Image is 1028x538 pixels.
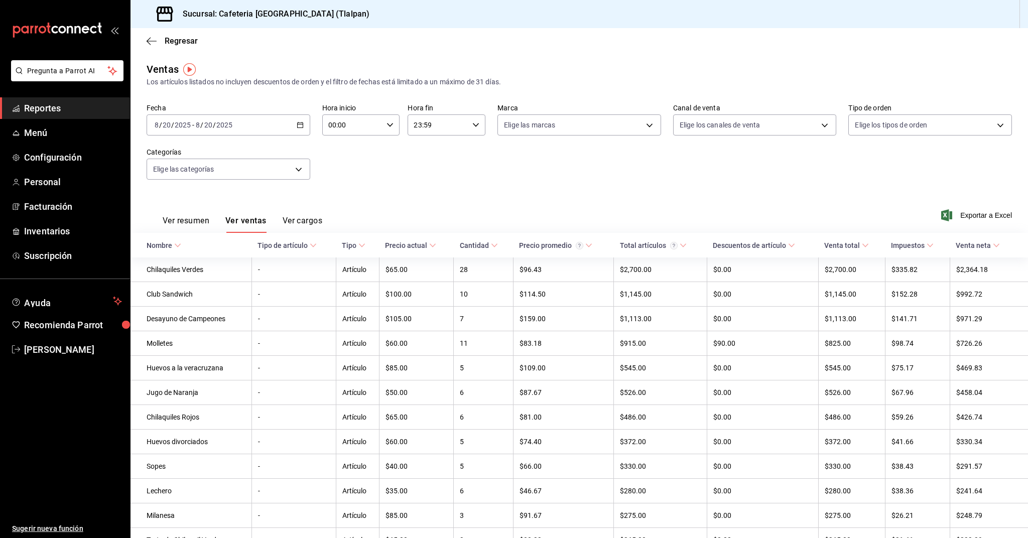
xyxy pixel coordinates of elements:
span: / [213,121,216,129]
td: $65.00 [379,405,454,430]
td: 6 [454,479,513,503]
td: $87.67 [513,380,614,405]
td: $66.00 [513,454,614,479]
div: Nombre [147,241,172,249]
td: $26.21 [885,503,950,528]
td: - [251,331,336,356]
td: $81.00 [513,405,614,430]
td: - [251,503,336,528]
label: Hora inicio [322,104,400,111]
span: / [159,121,162,129]
td: 3 [454,503,513,528]
td: $248.79 [950,503,1028,528]
td: $98.74 [885,331,950,356]
td: $50.00 [379,380,454,405]
span: Precio actual [385,241,436,249]
span: Facturación [24,200,122,213]
h3: Sucursal: Cafeteria [GEOGRAPHIC_DATA] (Tlalpan) [175,8,369,20]
td: 5 [454,454,513,479]
td: Chilaquiles Rojos [131,405,251,430]
input: ---- [174,121,191,129]
td: 10 [454,282,513,307]
td: $0.00 [707,503,818,528]
td: $241.64 [950,479,1028,503]
td: $90.00 [707,331,818,356]
td: $971.29 [950,307,1028,331]
span: Elige las marcas [504,120,555,130]
td: $291.57 [950,454,1028,479]
td: Artículo [336,405,379,430]
label: Marca [497,104,661,111]
td: $105.00 [379,307,454,331]
td: $60.00 [379,430,454,454]
button: Exportar a Excel [943,209,1012,221]
td: $46.67 [513,479,614,503]
td: $85.00 [379,356,454,380]
span: Reportes [24,101,122,115]
td: $0.00 [707,307,818,331]
label: Canal de venta [673,104,837,111]
td: $545.00 [614,356,707,380]
td: Sopes [131,454,251,479]
td: $2,364.18 [950,257,1028,282]
span: Venta neta [956,241,1000,249]
div: Precio promedio [519,241,583,249]
div: Venta neta [956,241,991,249]
td: $96.43 [513,257,614,282]
td: Desayuno de Campeones [131,307,251,331]
span: Inventarios [24,224,122,238]
td: Artículo [336,356,379,380]
td: $0.00 [707,380,818,405]
div: Los artículos listados no incluyen descuentos de orden y el filtro de fechas está limitado a un m... [147,77,1012,87]
td: $526.00 [614,380,707,405]
div: navigation tabs [163,216,322,233]
span: Total artículos [620,241,687,249]
button: Ver resumen [163,216,209,233]
td: $330.00 [818,454,885,479]
td: $109.00 [513,356,614,380]
td: $0.00 [707,405,818,430]
td: $0.00 [707,454,818,479]
button: Ver ventas [225,216,267,233]
td: Artículo [336,257,379,282]
td: $1,113.00 [614,307,707,331]
span: Tipo [342,241,365,249]
td: $372.00 [614,430,707,454]
div: Total artículos [620,241,678,249]
span: Nombre [147,241,181,249]
td: $114.50 [513,282,614,307]
td: Huevos divorciados [131,430,251,454]
span: Elige las categorías [153,164,214,174]
td: $65.00 [379,257,454,282]
td: Artículo [336,331,379,356]
div: Tipo de artículo [258,241,308,249]
td: 28 [454,257,513,282]
td: $141.71 [885,307,950,331]
td: $83.18 [513,331,614,356]
td: - [251,307,336,331]
span: Precio promedio [519,241,592,249]
td: Artículo [336,282,379,307]
td: $992.72 [950,282,1028,307]
td: $486.00 [818,405,885,430]
td: $275.00 [614,503,707,528]
label: Fecha [147,104,310,111]
td: $91.67 [513,503,614,528]
span: Sugerir nueva función [12,523,122,534]
svg: El total artículos considera cambios de precios en los artículos así como costos adicionales por ... [670,242,678,249]
td: $35.00 [379,479,454,503]
div: Venta total [824,241,860,249]
span: / [171,121,174,129]
span: Venta total [824,241,869,249]
td: $1,145.00 [614,282,707,307]
span: Tipo de artículo [258,241,317,249]
div: Impuestos [891,241,925,249]
span: Personal [24,175,122,189]
td: - [251,479,336,503]
span: Elige los canales de venta [680,120,760,130]
span: Pregunta a Parrot AI [27,66,108,76]
button: Pregunta a Parrot AI [11,60,123,81]
td: - [251,430,336,454]
span: Recomienda Parrot [24,318,122,332]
